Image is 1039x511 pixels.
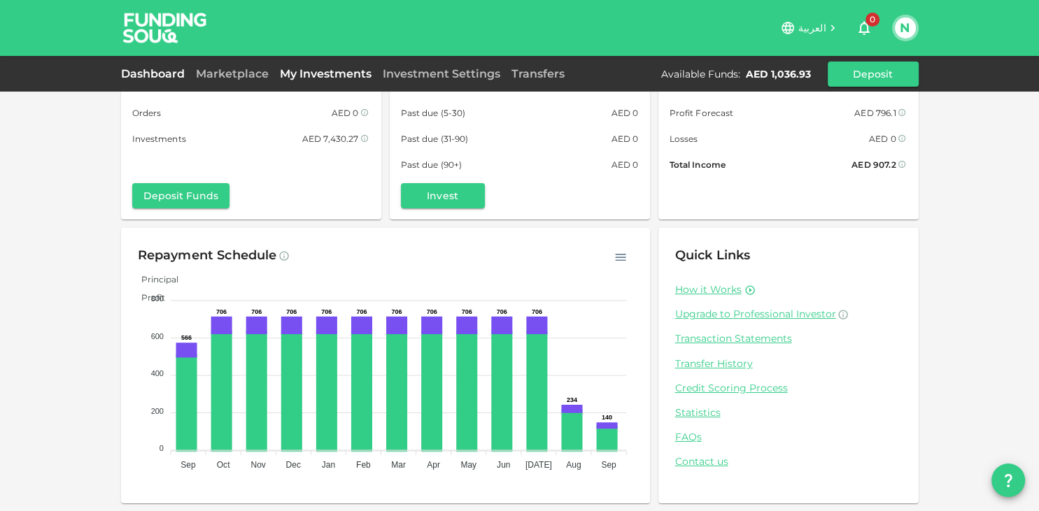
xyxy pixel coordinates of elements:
span: العربية [798,22,826,34]
span: Principal [131,274,178,285]
a: Upgrade to Professional Investor [675,308,902,321]
a: Dashboard [121,67,190,80]
tspan: Aug [566,460,581,470]
span: Quick Links [675,247,751,263]
div: AED 0 [869,131,896,146]
span: Orders [132,106,162,120]
a: FAQs [675,431,902,444]
span: Profit Forecast [670,106,734,120]
tspan: Oct [216,460,229,470]
span: Past due (31-90) [401,131,469,146]
tspan: Nov [250,460,265,470]
button: 0 [850,14,878,42]
a: Transfer History [675,357,902,370]
tspan: Apr [427,460,440,470]
tspan: Dec [285,460,300,470]
span: Losses [670,131,698,146]
tspan: 0 [159,444,163,452]
button: question [991,463,1025,497]
span: 0 [865,13,879,27]
a: Marketplace [190,67,274,80]
tspan: Sep [601,460,616,470]
button: Invest [401,183,485,208]
tspan: [DATE] [525,460,551,470]
tspan: 400 [150,369,163,377]
span: Profit [131,292,165,303]
tspan: Mar [391,460,406,470]
tspan: May [460,460,476,470]
a: Investment Settings [377,67,506,80]
button: Deposit Funds [132,183,229,208]
a: My Investments [274,67,377,80]
tspan: Feb [356,460,371,470]
div: AED 0 [612,106,639,120]
button: N [895,17,916,38]
a: Transaction Statements [675,332,902,345]
div: AED 0 [612,157,639,172]
tspan: Jun [497,460,510,470]
a: Transfers [506,67,570,80]
span: Past due (5-30) [401,106,466,120]
a: Credit Scoring Process [675,382,902,395]
tspan: 600 [150,332,163,340]
div: Available Funds : [661,67,740,81]
button: Deposit [828,62,919,87]
span: Investments [132,131,186,146]
tspan: 200 [150,407,163,415]
a: Contact us [675,455,902,468]
div: Repayment Schedule [138,245,277,267]
div: AED 796.1 [854,106,896,120]
div: AED 0 [332,106,359,120]
tspan: 800 [150,294,163,303]
tspan: Jan [321,460,334,470]
span: Past due (90+) [401,157,462,172]
span: Upgrade to Professional Investor [675,308,836,320]
div: AED 907.2 [851,157,896,172]
span: Total Income [670,157,726,172]
a: Statistics [675,406,902,419]
div: AED 1,036.93 [746,67,811,81]
div: AED 7,430.27 [302,131,359,146]
tspan: Sep [181,460,196,470]
div: AED 0 [612,131,639,146]
a: How it Works [675,283,742,296]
